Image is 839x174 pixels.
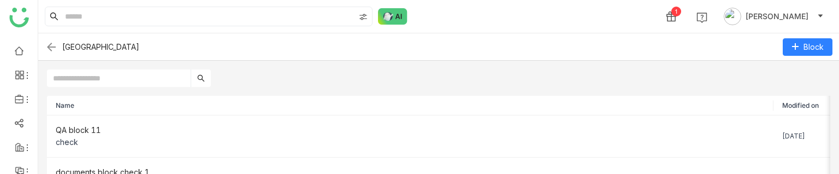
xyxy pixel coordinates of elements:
[746,10,808,22] span: [PERSON_NAME]
[9,8,29,27] img: logo
[47,96,773,115] th: Name
[803,41,824,53] span: Block
[378,8,407,25] img: ask-buddy-normal.svg
[56,136,765,148] div: check
[724,8,741,25] img: avatar
[696,12,707,23] img: help.svg
[783,38,832,56] button: Block
[722,8,826,25] button: [PERSON_NAME]
[671,7,681,16] div: 1
[45,40,58,54] img: back.svg
[62,42,139,51] div: [GEOGRAPHIC_DATA]
[56,124,765,136] div: QA block 11
[359,13,368,21] img: search-type.svg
